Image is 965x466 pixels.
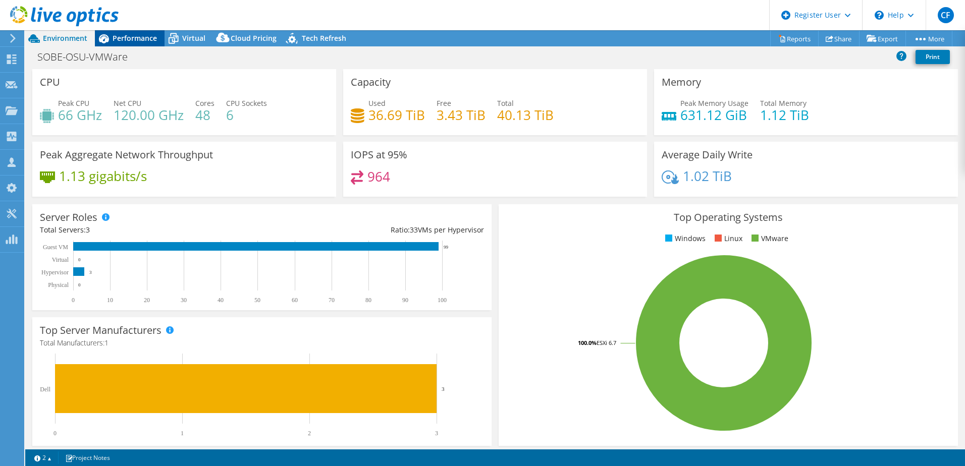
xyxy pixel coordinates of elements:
[712,233,742,244] li: Linux
[760,109,809,121] h4: 1.12 TiB
[40,337,484,348] h4: Total Manufacturers:
[770,31,819,46] a: Reports
[662,149,753,160] h3: Average Daily Write
[104,338,109,347] span: 1
[308,430,311,437] text: 2
[107,297,113,304] text: 10
[760,98,807,108] span: Total Memory
[53,430,57,437] text: 0
[218,297,224,304] text: 40
[351,149,407,160] h3: IOPS at 95%
[368,98,386,108] span: Used
[58,451,117,464] a: Project Notes
[195,98,215,108] span: Cores
[916,50,950,64] a: Print
[663,233,706,244] li: Windows
[27,451,59,464] a: 2
[859,31,906,46] a: Export
[89,270,92,275] text: 3
[113,33,157,43] span: Performance
[292,297,298,304] text: 60
[43,33,87,43] span: Environment
[58,98,89,108] span: Peak CPU
[818,31,860,46] a: Share
[368,109,425,121] h4: 36.69 TiB
[662,77,701,88] h3: Memory
[182,33,205,43] span: Virtual
[86,225,90,235] span: 3
[33,51,143,63] h1: SOBE-OSU-VMWare
[351,77,391,88] h3: Capacity
[114,98,141,108] span: Net CPU
[410,225,418,235] span: 33
[181,430,184,437] text: 1
[72,297,75,304] text: 0
[41,269,69,276] text: Hypervisor
[875,11,884,20] svg: \n
[302,33,346,43] span: Tech Refresh
[40,224,262,236] div: Total Servers:
[58,109,102,121] h4: 66 GHz
[437,109,486,121] h4: 3.43 TiB
[329,297,335,304] text: 70
[59,170,147,182] h4: 1.13 gigabits/s
[402,297,408,304] text: 90
[226,98,267,108] span: CPU Sockets
[497,98,514,108] span: Total
[497,109,554,121] h4: 40.13 TiB
[442,386,445,392] text: 3
[40,212,97,223] h3: Server Roles
[144,297,150,304] text: 20
[905,31,952,46] a: More
[40,386,50,393] text: Dell
[680,109,748,121] h4: 631.12 GiB
[506,212,950,223] h3: Top Operating Systems
[578,339,597,346] tspan: 100.0%
[40,149,213,160] h3: Peak Aggregate Network Throughput
[48,281,69,288] text: Physical
[367,171,390,182] h4: 964
[437,98,451,108] span: Free
[683,170,732,182] h4: 1.02 TiB
[52,256,69,263] text: Virtual
[195,109,215,121] h4: 48
[78,282,81,287] text: 0
[226,109,267,121] h4: 6
[435,430,438,437] text: 3
[680,98,748,108] span: Peak Memory Usage
[254,297,260,304] text: 50
[938,7,954,23] span: CF
[78,257,81,262] text: 0
[262,224,484,236] div: Ratio: VMs per Hypervisor
[40,77,60,88] h3: CPU
[444,245,449,250] text: 99
[231,33,277,43] span: Cloud Pricing
[438,297,447,304] text: 100
[114,109,184,121] h4: 120.00 GHz
[181,297,187,304] text: 30
[365,297,371,304] text: 80
[749,233,788,244] li: VMware
[43,244,68,251] text: Guest VM
[597,339,616,346] tspan: ESXi 6.7
[40,325,162,336] h3: Top Server Manufacturers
